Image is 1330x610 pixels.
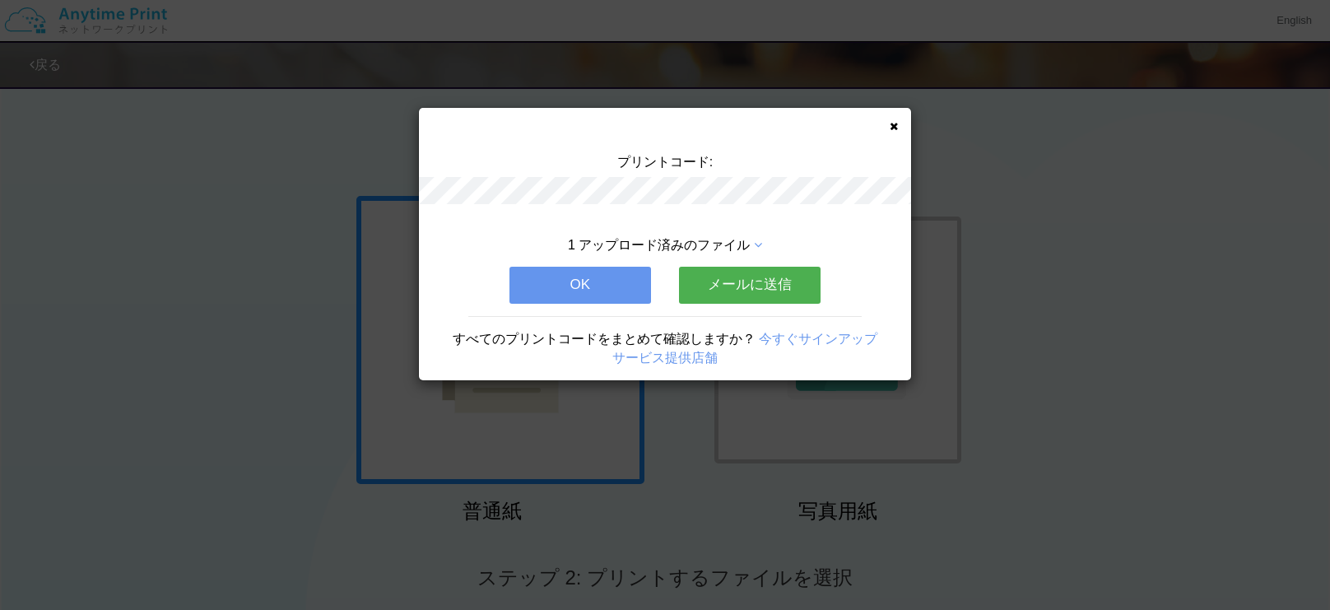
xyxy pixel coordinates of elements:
span: すべてのプリントコードをまとめて確認しますか？ [453,332,756,346]
a: 今すぐサインアップ [759,332,877,346]
button: OK [509,267,651,303]
a: サービス提供店舗 [612,351,718,365]
span: プリントコード: [617,155,713,169]
span: 1 アップロード済みのファイル [568,238,750,252]
button: メールに送信 [679,267,821,303]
